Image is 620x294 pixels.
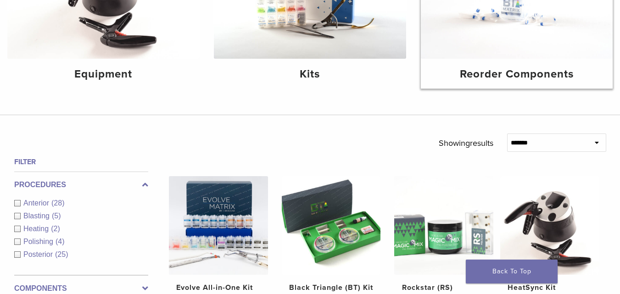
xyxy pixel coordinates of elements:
[15,66,192,83] h4: Equipment
[51,199,64,207] span: (28)
[51,225,60,233] span: (2)
[439,133,493,153] p: Showing results
[289,282,373,293] h2: Black Triangle (BT) Kit
[14,179,148,190] label: Procedures
[14,156,148,167] h4: Filter
[466,260,558,283] a: Back To Top
[508,282,592,293] h2: HeatSync Kit
[169,176,268,275] img: Evolve All-in-One Kit
[428,66,605,83] h4: Reorder Components
[23,212,52,220] span: Blasting
[394,176,493,275] img: Rockstar (RS) Polishing Kit
[55,250,68,258] span: (25)
[14,283,148,294] label: Components
[500,176,599,275] img: HeatSync Kit
[52,212,61,220] span: (5)
[221,66,398,83] h4: Kits
[23,238,56,245] span: Polishing
[56,238,65,245] span: (4)
[23,225,51,233] span: Heating
[282,176,381,275] img: Black Triangle (BT) Kit
[23,250,55,258] span: Posterior
[176,282,260,293] h2: Evolve All-in-One Kit
[23,199,51,207] span: Anterior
